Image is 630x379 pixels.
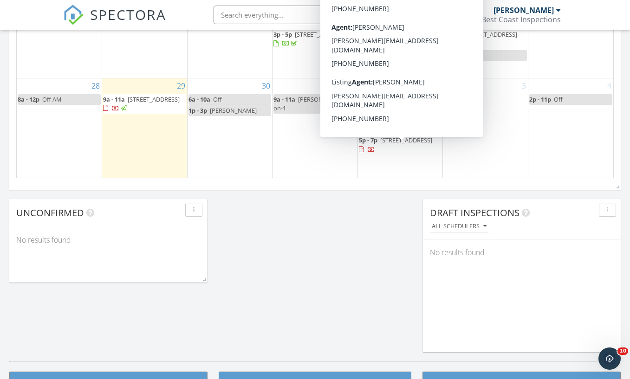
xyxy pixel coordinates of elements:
[357,78,443,177] td: Go to October 2, 2025
[17,78,102,177] td: Go to September 28, 2025
[273,30,347,47] a: 3p - 5p [STREET_ADDRESS]
[443,78,528,177] td: Go to October 3, 2025
[357,2,443,78] td: Go to September 25, 2025
[350,78,357,93] a: Go to October 1, 2025
[435,78,442,93] a: Go to October 2, 2025
[359,95,429,112] a: 9a - 12:15p [STREET_ADDRESS]
[175,78,187,93] a: Go to September 29, 2025
[18,95,39,103] span: 8a - 12p
[63,5,84,25] img: The Best Home Inspection Software - Spectora
[432,223,487,230] div: All schedulers
[430,206,520,219] span: Draft Inspections
[273,95,351,112] span: [PERSON_NAME] 1-on-1
[528,2,613,78] td: Go to September 27, 2025
[468,51,477,59] span: Off
[359,116,432,133] a: 2p - 4p [STREET_ADDRESS]
[605,78,613,93] a: Go to October 4, 2025
[444,30,462,39] span: 2p - 4p
[528,78,613,177] td: Go to October 4, 2025
[444,30,517,47] a: 2p - 4p [STREET_ADDRESS]
[359,104,411,112] span: [STREET_ADDRESS]
[444,29,527,49] a: 2p - 4p [STREET_ADDRESS]
[213,95,222,103] span: Off
[380,116,432,124] span: [STREET_ADDRESS]
[187,78,273,177] td: Go to September 30, 2025
[102,2,188,78] td: Go to September 22, 2025
[42,95,62,103] span: Off AM
[188,95,210,103] span: 6a - 10a
[103,95,125,103] span: 9a - 11a
[481,15,561,24] div: Best Coast Inspections
[380,136,432,144] span: [STREET_ADDRESS]
[128,95,180,103] span: [STREET_ADDRESS]
[90,78,102,93] a: Go to September 28, 2025
[423,240,621,265] div: No results found
[598,347,621,370] iframe: Intercom live chat
[617,347,628,355] span: 10
[554,95,563,103] span: Off
[444,51,466,59] span: 4p - 10p
[188,106,207,115] span: 1p - 3p
[17,2,102,78] td: Go to September 21, 2025
[16,206,84,219] span: Unconfirmed
[187,2,273,78] td: Go to September 23, 2025
[214,6,399,24] input: Search everything...
[63,13,166,32] a: SPECTORA
[359,135,442,155] a: 5p - 7p [STREET_ADDRESS]
[210,106,257,115] span: [PERSON_NAME]
[103,95,180,112] a: 9a - 11a [STREET_ADDRESS]
[359,136,432,153] a: 5p - 7p [STREET_ADDRESS]
[359,95,389,103] span: 9a - 12:15p
[273,78,358,177] td: Go to October 1, 2025
[529,95,551,103] span: 2p - 11p
[494,6,554,15] div: [PERSON_NAME]
[359,136,377,144] span: 5p - 7p
[9,227,207,252] div: No results found
[359,94,442,114] a: 9a - 12:15p [STREET_ADDRESS]
[273,95,295,103] span: 9a - 11a
[359,115,442,135] a: 2p - 4p [STREET_ADDRESS]
[430,220,488,233] button: All schedulers
[90,5,166,24] span: SPECTORA
[295,30,347,39] span: [STREET_ADDRESS]
[102,78,188,177] td: Go to September 29, 2025
[260,78,272,93] a: Go to September 30, 2025
[273,29,357,49] a: 3p - 5p [STREET_ADDRESS]
[465,30,517,39] span: [STREET_ADDRESS]
[273,30,292,39] span: 3p - 5p
[443,2,528,78] td: Go to September 26, 2025
[520,78,528,93] a: Go to October 3, 2025
[359,116,377,124] span: 2p - 4p
[103,94,186,114] a: 9a - 11a [STREET_ADDRESS]
[273,2,358,78] td: Go to September 24, 2025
